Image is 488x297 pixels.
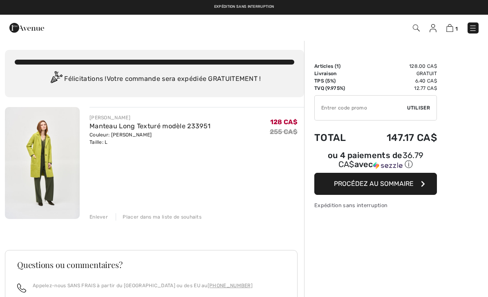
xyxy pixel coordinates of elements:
img: call [17,284,26,293]
td: Total [314,124,362,152]
td: 6.40 CA$ [362,77,437,85]
span: 128 CA$ [270,118,298,126]
img: Recherche [413,25,420,31]
span: 1 [336,63,339,69]
img: Congratulation2.svg [48,71,64,87]
td: TPS (5%) [314,77,362,85]
input: Code promo [315,96,407,120]
div: Couleur: [PERSON_NAME] Taille: L [90,131,210,146]
span: 36.79 CA$ [338,150,424,169]
img: Panier d'achat [446,24,453,32]
td: Gratuit [362,70,437,77]
span: Utiliser [407,104,430,112]
td: 128.00 CA$ [362,63,437,70]
img: Sezzle [373,162,403,169]
img: Menu [469,24,477,32]
div: Expédition sans interruption [314,201,437,209]
s: 255 CA$ [270,128,298,136]
a: Manteau Long Texturé modèle 233951 [90,122,210,130]
h3: Questions ou commentaires? [17,261,285,269]
div: ou 4 paiements de avec [314,152,437,170]
span: 1 [455,26,458,32]
div: Enlever [90,213,108,221]
img: Mes infos [430,24,437,32]
button: Procédez au sommaire [314,173,437,195]
a: [PHONE_NUMBER] [208,283,253,288]
td: 12.77 CA$ [362,85,437,92]
div: Félicitations ! Votre commande sera expédiée GRATUITEMENT ! [15,71,294,87]
td: Articles ( ) [314,63,362,70]
div: [PERSON_NAME] [90,114,210,121]
img: Manteau Long Texturé modèle 233951 [5,107,80,219]
td: Livraison [314,70,362,77]
div: Placer dans ma liste de souhaits [116,213,201,221]
p: Appelez-nous SANS FRAIS à partir du [GEOGRAPHIC_DATA] ou des EU au [33,282,253,289]
td: 147.17 CA$ [362,124,437,152]
a: 1ère Avenue [9,23,44,31]
a: 1 [446,23,458,33]
span: Procédez au sommaire [334,180,414,188]
img: 1ère Avenue [9,20,44,36]
div: ou 4 paiements de36.79 CA$avecSezzle Cliquez pour en savoir plus sur Sezzle [314,152,437,173]
td: TVQ (9.975%) [314,85,362,92]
